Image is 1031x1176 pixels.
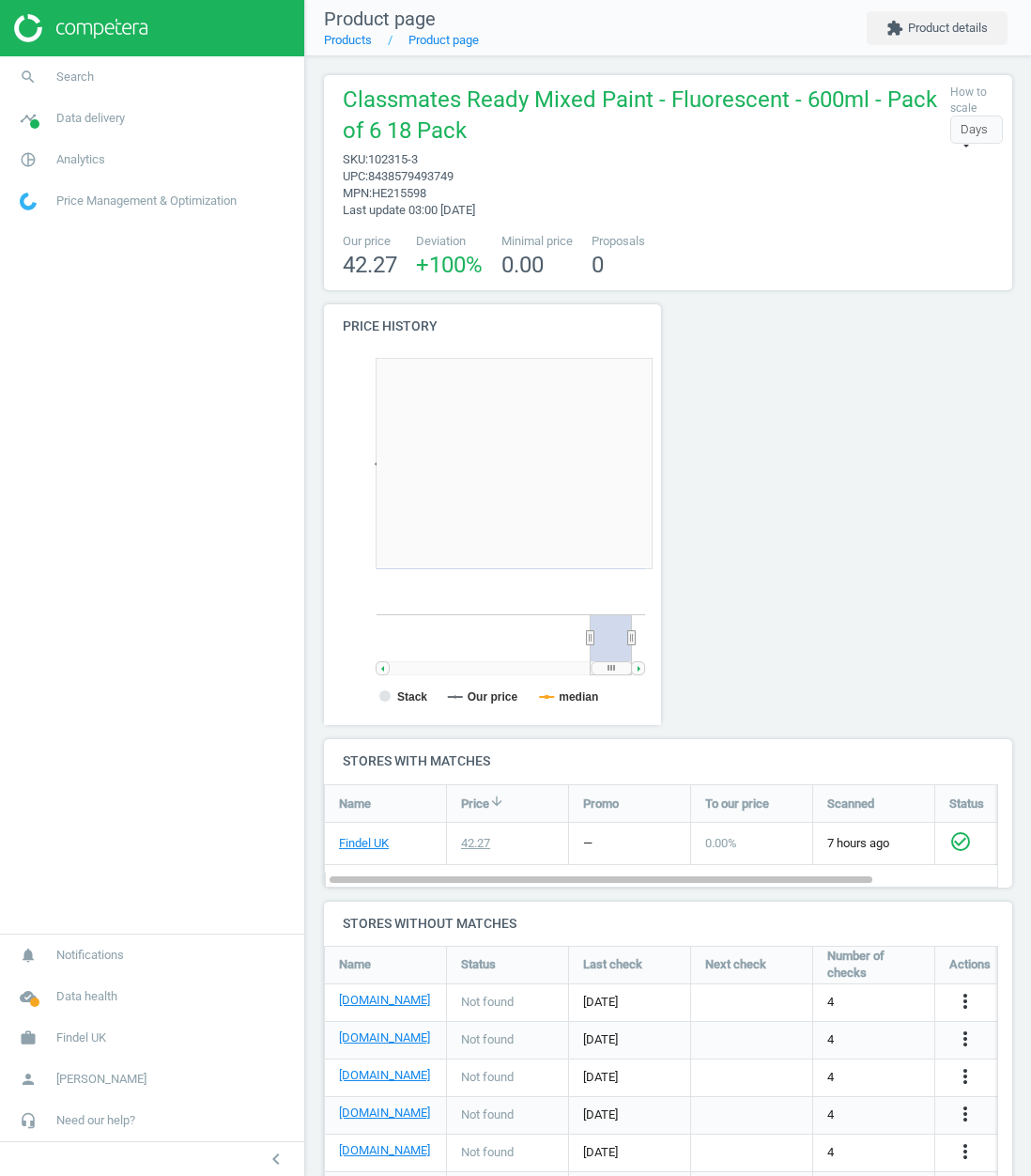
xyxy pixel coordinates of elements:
[954,1104,977,1128] button: more_vert
[568,577,597,588] tspan: 4. Aug
[461,957,496,974] span: Status
[583,1070,676,1087] span: [DATE]
[954,1029,977,1053] button: more_vert
[10,1061,46,1097] i: person
[950,116,1003,144] div: Days
[339,795,371,812] span: Name
[583,795,619,812] span: Promo
[886,20,903,37] i: extension
[949,795,984,812] span: Status
[501,233,573,250] span: Minimal price
[461,1070,514,1087] span: Not found
[583,835,592,852] div: —
[10,1103,46,1138] i: headset_mic
[339,1067,430,1084] a: [DOMAIN_NAME]
[10,1020,46,1056] i: work
[461,1032,514,1049] span: Not found
[265,1148,287,1170] i: chevron_left
[339,957,371,974] span: Name
[592,233,645,250] span: Proposals
[56,151,105,168] span: Analytics
[416,252,483,278] span: +100 %
[827,995,834,1012] span: 4
[559,690,598,704] tspan: median
[583,1145,676,1162] span: [DATE]
[56,1112,135,1129] span: Need our help?
[339,835,389,852] a: Findel UK
[339,992,430,1009] a: [DOMAIN_NAME]
[461,1145,514,1162] span: Not found
[343,252,397,278] span: 42.27
[324,902,1012,946] h4: Stores without matches
[10,937,46,973] i: notifications
[954,991,977,1015] button: more_vert
[10,142,46,178] i: pie_chart_outlined
[343,85,941,151] span: Classmates Ready Mixed Paint - Fluorescent - 600ml - Pack of 6 18 Pack
[56,110,125,127] span: Data delivery
[867,11,1008,45] button: extensionProduct details
[10,101,46,136] i: timeline
[56,947,124,964] span: Notifications
[461,795,489,812] span: Price
[10,59,46,95] i: search
[10,979,46,1014] i: cloud_done
[631,577,658,588] tspan: 11. …
[461,835,490,852] div: 42.27
[343,186,372,200] span: mpn :
[950,85,1003,116] label: How to scale
[14,14,147,42] img: ajHJNr6hYgQAAAAASUVORK5CYII=
[954,1141,977,1164] i: more_vert
[56,69,94,85] span: Search
[954,1066,977,1091] button: more_vert
[827,949,920,983] span: Number of checks
[583,1032,676,1049] span: [DATE]
[20,193,37,210] img: wGWNvw8QSZomAAAAABJRU5ErkJggg==
[416,233,483,250] span: Deviation
[705,836,737,850] span: 0.00 %
[343,152,368,166] span: sku :
[827,1145,834,1162] span: 4
[339,1105,430,1122] a: [DOMAIN_NAME]
[489,794,504,809] i: arrow_downward
[954,1141,977,1166] button: more_vert
[324,304,661,348] h4: Price history
[583,995,676,1012] span: [DATE]
[56,193,237,209] span: Price Management & Optimization
[372,186,426,200] span: HE215598
[954,1104,977,1126] i: more_vert
[827,835,920,852] span: 7 hours ago
[408,33,479,47] a: Product page
[370,577,420,588] tspan: 14. [DATE]
[343,233,397,250] span: Our price
[432,577,482,588] tspan: 21. [DATE]
[343,169,368,183] span: upc :
[592,252,604,278] span: 0
[56,988,117,1005] span: Data health
[324,33,372,47] a: Products
[949,829,972,852] i: check_circle_outline
[461,1107,514,1124] span: Not found
[495,577,545,588] tspan: 28. [DATE]
[827,795,874,812] span: Scanned
[397,690,427,704] tspan: Stack
[583,1107,676,1124] span: [DATE]
[827,1032,834,1049] span: 4
[705,957,766,974] span: Next check
[954,1029,977,1051] i: more_vert
[954,1066,977,1089] i: more_vert
[461,995,514,1012] span: Not found
[827,1107,834,1124] span: 4
[339,1142,430,1159] a: [DOMAIN_NAME]
[949,957,991,974] span: Actions
[583,957,642,974] span: Last check
[253,1147,300,1171] button: chevron_left
[501,252,544,278] span: 0.00
[339,1029,430,1046] a: [DOMAIN_NAME]
[468,690,518,704] tspan: Our price
[56,1071,146,1088] span: [PERSON_NAME]
[324,739,1012,783] h4: Stores with matches
[368,152,418,166] span: 102315-3
[827,1070,834,1087] span: 4
[368,169,454,183] span: 8438579493749
[705,795,769,812] span: To our price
